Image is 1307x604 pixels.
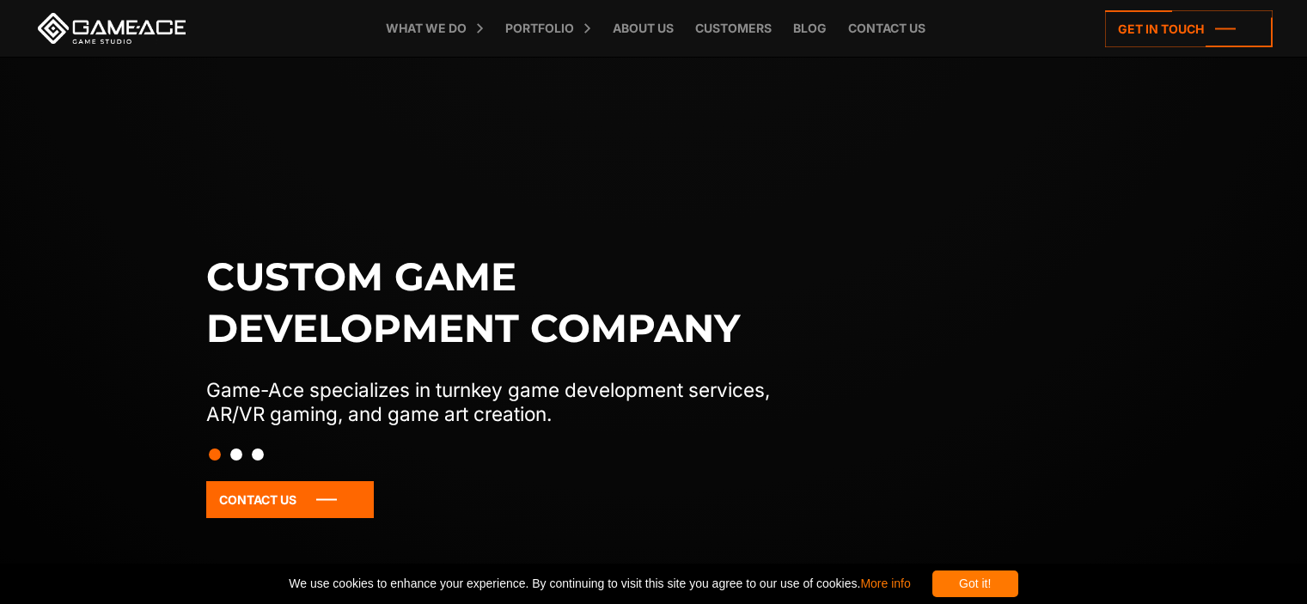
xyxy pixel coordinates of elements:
[860,577,910,590] a: More info
[230,440,242,469] button: Slide 2
[206,251,806,354] h1: Custom game development company
[206,481,374,518] a: Contact Us
[252,440,264,469] button: Slide 3
[932,570,1018,597] div: Got it!
[209,440,221,469] button: Slide 1
[1105,10,1273,47] a: Get in touch
[206,378,806,426] p: Game-Ace specializes in turnkey game development services, AR/VR gaming, and game art creation.
[289,570,910,597] span: We use cookies to enhance your experience. By continuing to visit this site you agree to our use ...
